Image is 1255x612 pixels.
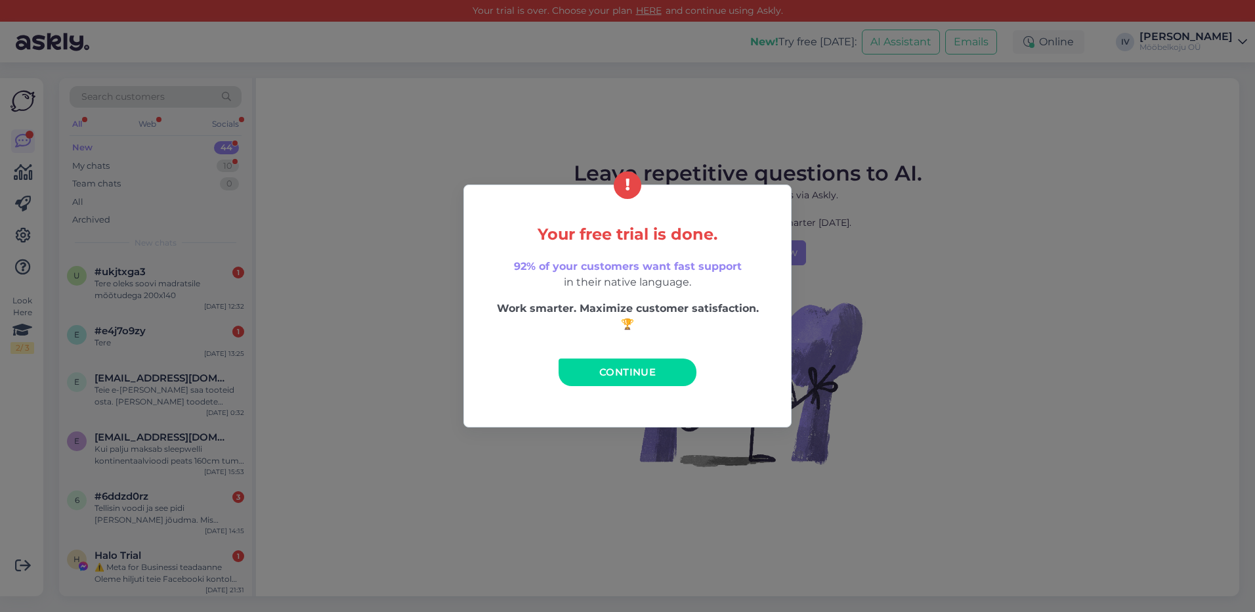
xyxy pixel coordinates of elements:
a: Continue [559,359,696,386]
span: 92% of your customers want fast support [514,260,742,273]
p: in their native language. [492,259,763,290]
h5: Your free trial is done. [492,226,763,243]
span: Continue [599,366,656,378]
p: Work smarter. Maximize customer satisfaction. 🏆 [492,301,763,332]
